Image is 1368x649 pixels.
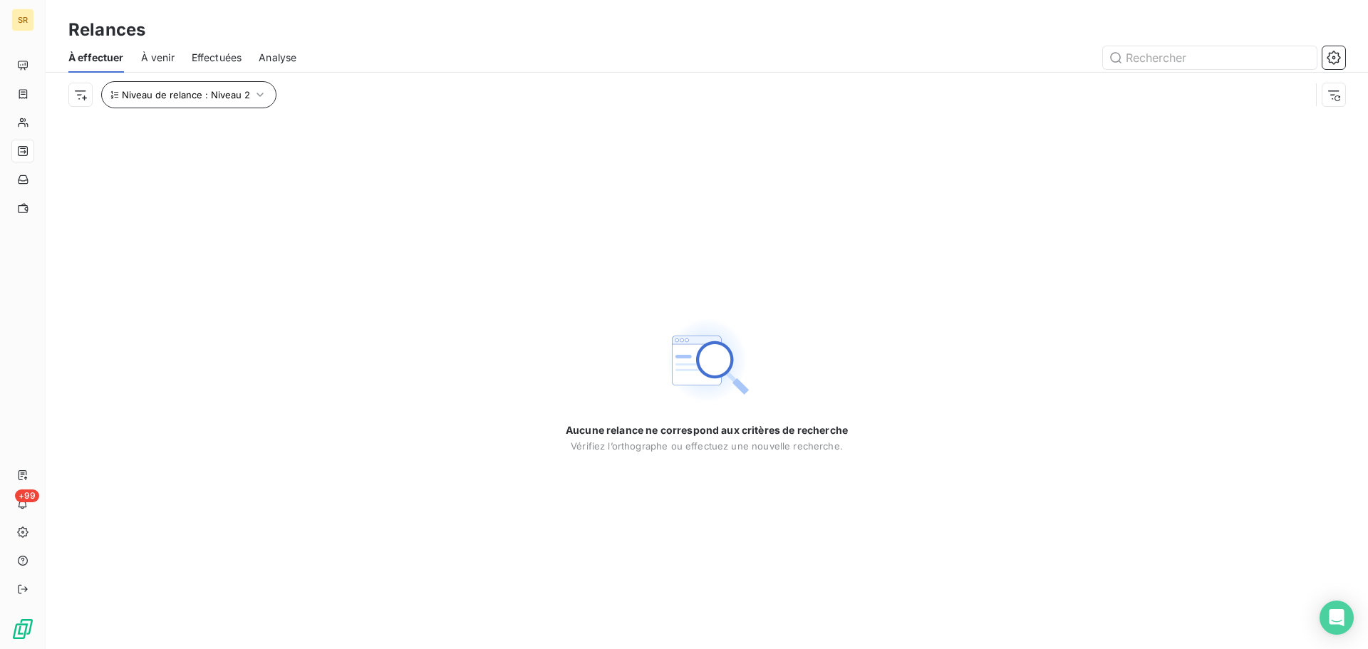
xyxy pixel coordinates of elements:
img: Logo LeanPay [11,618,34,640]
h3: Relances [68,17,145,43]
span: Niveau de relance : Niveau 2 [122,89,250,100]
input: Rechercher [1103,46,1317,69]
span: Analyse [259,51,296,65]
div: SR [11,9,34,31]
span: À venir [141,51,175,65]
button: Niveau de relance : Niveau 2 [101,81,276,108]
span: Aucune relance ne correspond aux critères de recherche [566,423,848,437]
span: À effectuer [68,51,124,65]
span: Vérifiez l’orthographe ou effectuez une nouvelle recherche. [571,440,843,452]
span: +99 [15,489,39,502]
span: Effectuées [192,51,242,65]
div: Open Intercom Messenger [1320,601,1354,635]
img: Empty state [661,315,752,406]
